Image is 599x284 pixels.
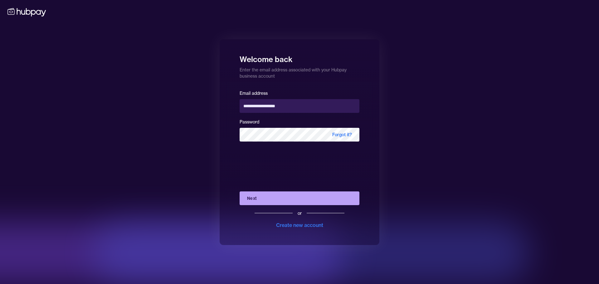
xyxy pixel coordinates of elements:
label: Email address [240,90,268,96]
div: Create new account [276,221,323,229]
h1: Welcome back [240,51,359,64]
div: or [298,210,302,216]
button: Next [240,191,359,205]
span: Forgot it? [325,128,359,142]
label: Password [240,119,259,125]
p: Enter the email address associated with your Hubpay business account [240,64,359,79]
